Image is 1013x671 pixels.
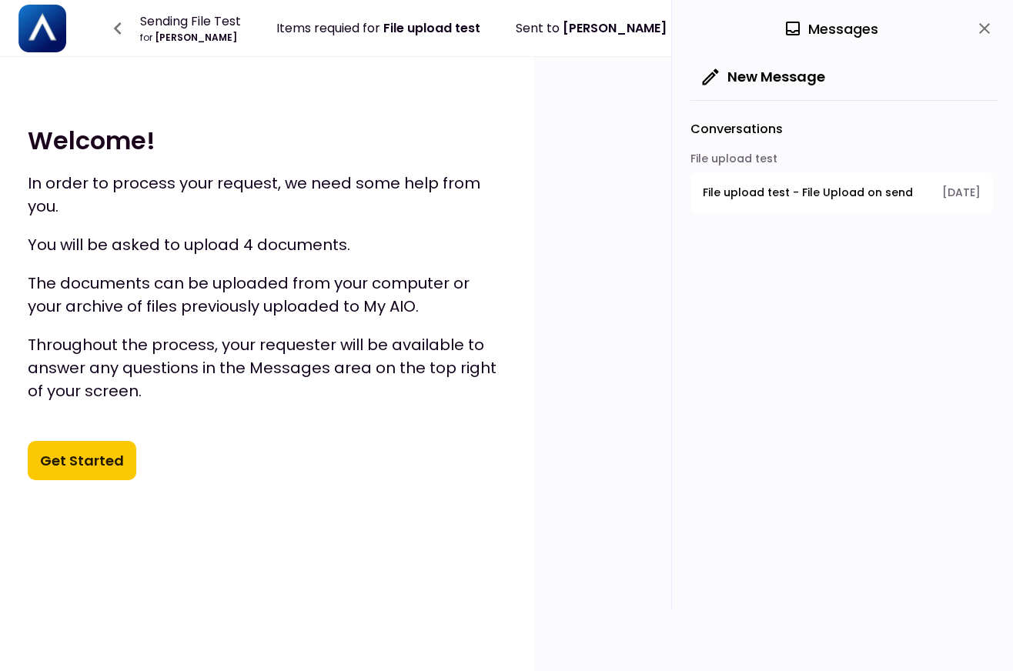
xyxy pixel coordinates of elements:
[690,151,993,172] div: File upload test
[563,19,667,37] span: [PERSON_NAME]
[516,18,667,38] div: Sent to
[28,125,506,156] h1: Welcome !
[28,233,506,256] p: You will be asked to upload 4 documents.
[28,172,506,218] p: In order to process your request, we need some help from you.
[140,31,241,45] div: [PERSON_NAME]
[18,5,66,52] img: Logo
[28,272,506,318] p: The documents can be uploaded from your computer or your archive of files previously uploaded to ...
[690,57,837,97] button: New Message
[703,185,913,201] span: File upload test - File Upload on send
[28,333,506,402] p: Throughout the process, your requester will be available to answer any questions in the Messages ...
[276,18,480,38] div: Items requied for
[140,31,152,44] span: for
[140,12,241,31] div: Sending File Test
[784,18,878,39] div: Messages
[383,19,480,37] span: File upload test
[971,15,998,42] button: close
[690,172,993,213] button: open-conversation
[942,185,981,201] span: [DATE]
[690,100,998,151] div: Conversations
[28,441,136,481] button: Get Started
